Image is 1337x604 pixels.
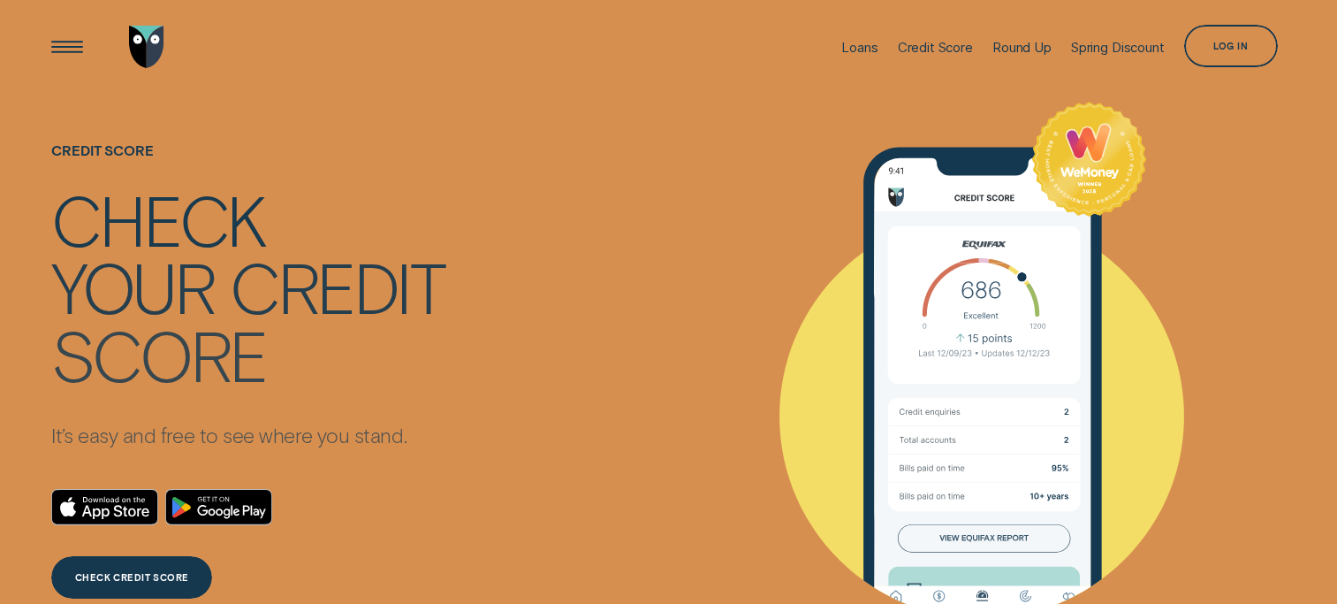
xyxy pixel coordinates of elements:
[230,253,444,318] div: credit
[51,322,266,387] div: score
[51,556,212,599] a: CHECK CREDIT SCORE
[51,253,214,318] div: your
[1184,25,1278,67] button: Log in
[46,26,88,68] button: Open Menu
[129,26,164,68] img: Wisr
[51,186,264,251] div: Check
[898,39,973,56] div: Credit Score
[1071,39,1165,56] div: Spring Discount
[51,142,444,186] h1: Credit Score
[51,423,444,448] p: It’s easy and free to see where you stand.
[841,39,877,56] div: Loans
[165,489,271,525] a: Android App on Google Play
[992,39,1052,56] div: Round Up
[51,186,444,382] h4: Check your credit score
[51,489,157,525] a: Download on the App Store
